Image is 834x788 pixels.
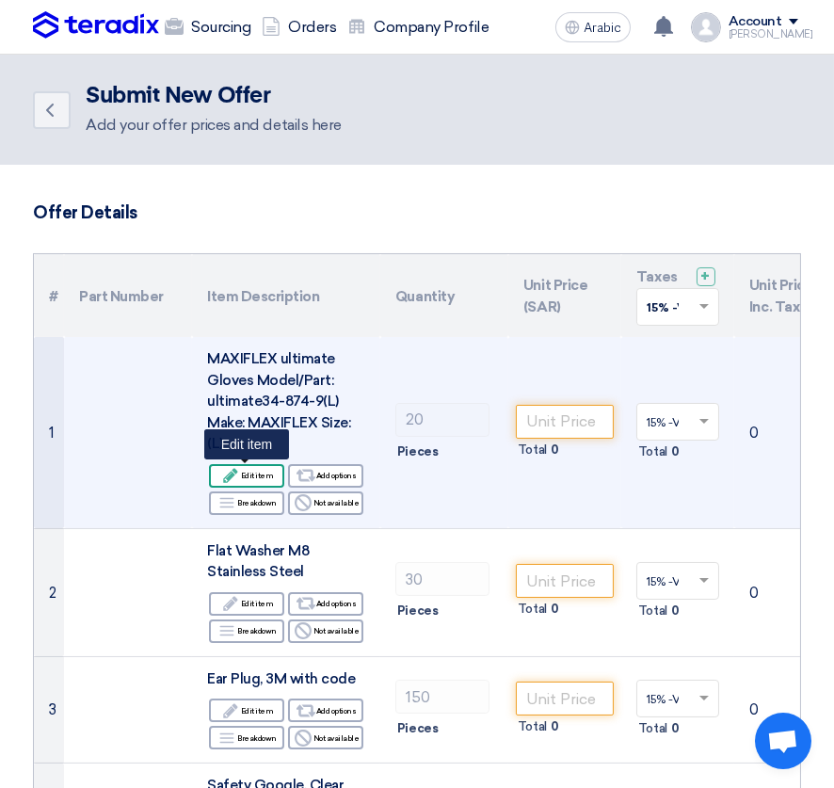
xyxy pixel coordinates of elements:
[397,444,438,458] font: Pieces
[516,682,614,716] input: Unit Price
[313,626,360,635] font: Not available
[49,584,56,601] font: 2
[256,7,342,48] a: Orders
[395,680,489,714] input: RFQ_STEP1.ITEMS.2.AMOUNT_TITLE
[636,403,719,441] ng-select: VAT
[749,584,759,601] font: 0
[241,471,274,480] font: Edit item
[749,425,759,442] font: 0
[636,268,678,285] font: Taxes
[49,701,56,718] font: 3
[313,733,360,743] font: Not available
[207,670,355,687] font: Ear Plug, 3M with code
[551,719,559,733] font: 0
[584,20,621,36] font: Arabic
[518,602,547,616] font: Total
[79,287,164,304] font: Part Number
[288,18,336,36] font: Orders
[86,116,342,134] font: Add your offer prices and details here
[555,12,631,42] button: Arabic
[316,706,357,716] font: Add options
[523,277,587,316] font: Unit Price (SAR)
[241,599,274,608] font: Edit item
[395,287,455,304] font: Quantity
[671,603,680,618] font: 0
[729,28,813,40] font: [PERSON_NAME]
[691,12,721,42] img: profile_test.png
[749,277,815,316] font: Unit Price Inc. Taxes
[237,733,277,743] font: Breakdown
[700,267,710,285] font: +
[397,721,438,735] font: Pieces
[316,599,357,608] font: Add options
[551,602,559,616] font: 0
[49,287,58,304] font: #
[729,13,782,29] font: Account
[33,11,159,40] img: Teradix logo
[159,7,256,48] a: Sourcing
[395,562,489,596] input: RFQ_STEP1.ITEMS.2.AMOUNT_TITLE
[518,442,547,457] font: Total
[516,405,614,439] input: Unit Price
[207,287,319,304] font: Item Description
[204,429,289,459] div: Edit item
[749,701,759,718] font: 0
[551,442,559,457] font: 0
[636,680,719,717] ng-select: VAT
[671,721,680,735] font: 0
[638,444,667,458] font: Total
[638,603,667,618] font: Total
[671,444,680,458] font: 0
[518,719,547,733] font: Total
[755,713,811,769] div: Open chat
[374,18,489,36] font: Company Profile
[49,425,54,442] font: 1
[516,564,614,598] input: Unit Price
[313,498,360,507] font: Not available
[316,471,357,480] font: Add options
[395,403,489,437] input: RFQ_STEP1.ITEMS.2.AMOUNT_TITLE
[86,85,270,107] font: Submit New Offer
[207,350,350,452] font: MAXIFLEX ultimate Gloves Model/Part: ultimate34-874-9(L) Make: MAXIFLEX Size: (L)
[237,626,277,635] font: Breakdown
[241,706,274,716] font: Edit item
[237,498,277,507] font: Breakdown
[638,721,667,735] font: Total
[207,542,309,581] font: Flat Washer M8 Stainless Steel
[636,562,719,600] ng-select: VAT
[191,18,250,36] font: Sourcing
[33,202,137,223] font: Offer Details
[397,603,438,618] font: Pieces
